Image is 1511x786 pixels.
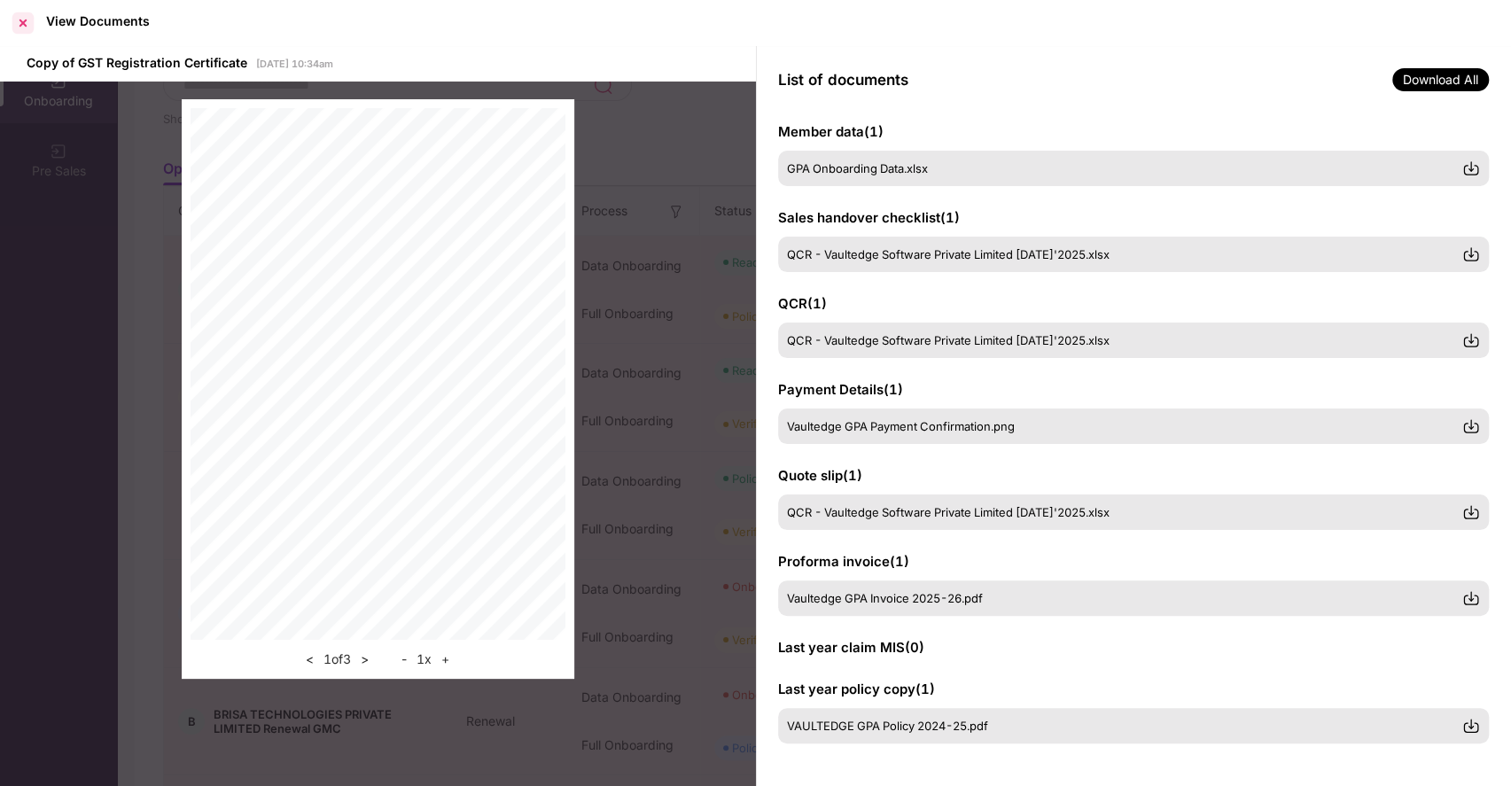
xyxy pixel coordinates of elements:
[1462,331,1480,349] img: svg+xml;base64,PHN2ZyBpZD0iRG93bmxvYWQtMzJ4MzIiIHhtbG5zPSJodHRwOi8vd3d3LnczLm9yZy8yMDAwL3N2ZyIgd2...
[1462,417,1480,435] img: svg+xml;base64,PHN2ZyBpZD0iRG93bmxvYWQtMzJ4MzIiIHhtbG5zPSJodHRwOi8vd3d3LnczLm9yZy8yMDAwL3N2ZyIgd2...
[778,381,903,398] span: Payment Details ( 1 )
[787,419,1015,433] span: Vaultedge GPA Payment Confirmation.png
[1392,68,1489,91] span: Download All
[778,209,960,226] span: Sales handover checklist ( 1 )
[787,505,1110,519] span: QCR - Vaultedge Software Private Limited [DATE]'2025.xlsx
[778,639,924,656] span: Last year claim MIS ( 0 )
[396,649,455,670] div: 1 x
[778,681,935,697] span: Last year policy copy ( 1 )
[787,591,983,605] span: Vaultedge GPA Invoice 2025-26.pdf
[787,247,1110,261] span: QCR - Vaultedge Software Private Limited [DATE]'2025.xlsx
[396,649,412,670] button: -
[300,649,374,670] div: 1 of 3
[1462,160,1480,177] img: svg+xml;base64,PHN2ZyBpZD0iRG93bmxvYWQtMzJ4MzIiIHhtbG5zPSJodHRwOi8vd3d3LnczLm9yZy8yMDAwL3N2ZyIgd2...
[256,58,333,70] span: [DATE] 10:34am
[778,553,909,570] span: Proforma invoice ( 1 )
[46,13,150,28] div: View Documents
[778,123,884,140] span: Member data ( 1 )
[787,719,988,733] span: VAULTEDGE GPA Policy 2024-25.pdf
[27,55,247,70] span: Copy of GST Registration Certificate
[1462,589,1480,607] img: svg+xml;base64,PHN2ZyBpZD0iRG93bmxvYWQtMzJ4MzIiIHhtbG5zPSJodHRwOi8vd3d3LnczLm9yZy8yMDAwL3N2ZyIgd2...
[787,333,1110,347] span: QCR - Vaultedge Software Private Limited [DATE]'2025.xlsx
[778,71,908,89] span: List of documents
[1462,503,1480,521] img: svg+xml;base64,PHN2ZyBpZD0iRG93bmxvYWQtMzJ4MzIiIHhtbG5zPSJodHRwOi8vd3d3LnczLm9yZy8yMDAwL3N2ZyIgd2...
[355,649,374,670] button: >
[778,467,862,484] span: Quote slip ( 1 )
[787,161,928,175] span: GPA Onboarding Data.xlsx
[300,649,319,670] button: <
[1462,717,1480,735] img: svg+xml;base64,PHN2ZyBpZD0iRG93bmxvYWQtMzJ4MzIiIHhtbG5zPSJodHRwOi8vd3d3LnczLm9yZy8yMDAwL3N2ZyIgd2...
[778,295,827,312] span: QCR ( 1 )
[436,649,455,670] button: +
[1462,245,1480,263] img: svg+xml;base64,PHN2ZyBpZD0iRG93bmxvYWQtMzJ4MzIiIHhtbG5zPSJodHRwOi8vd3d3LnczLm9yZy8yMDAwL3N2ZyIgd2...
